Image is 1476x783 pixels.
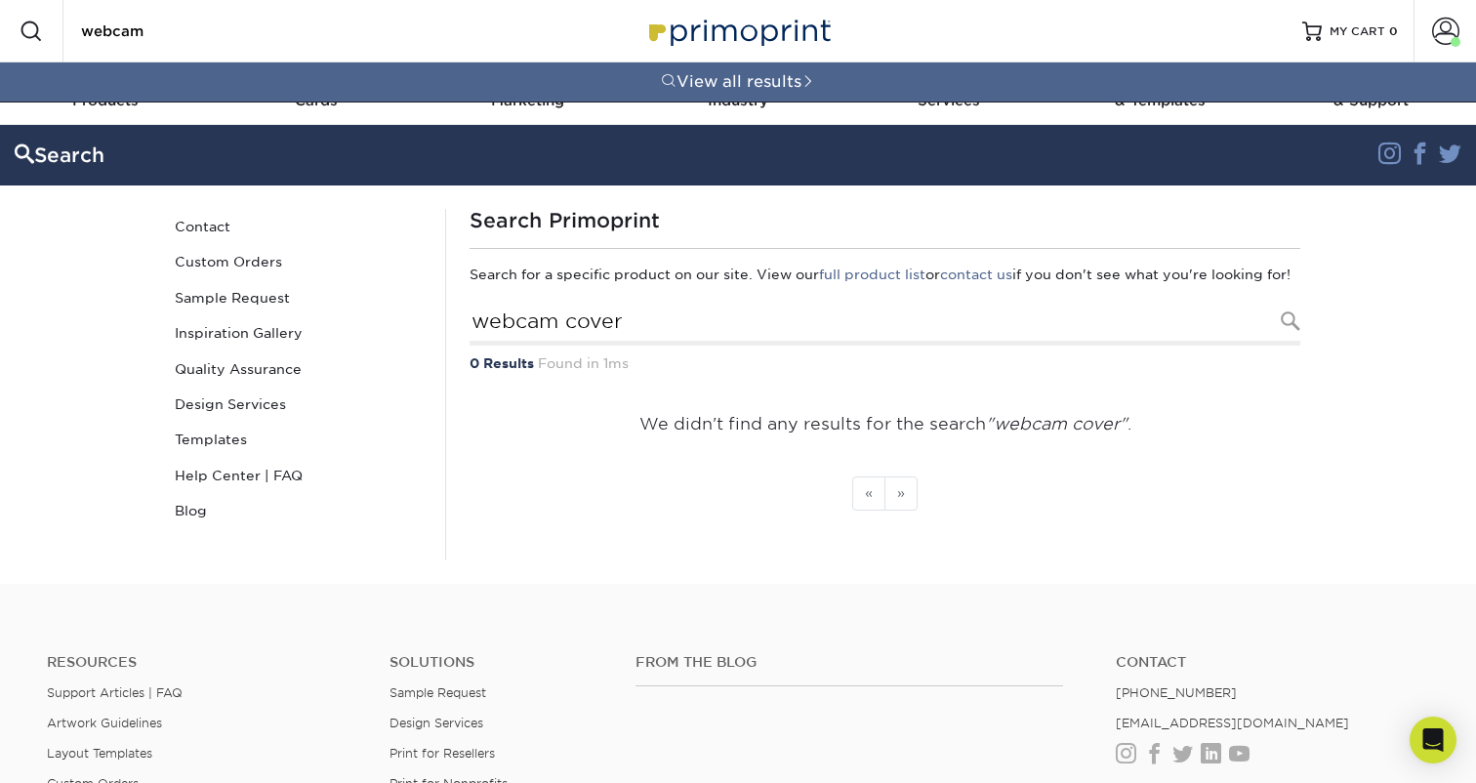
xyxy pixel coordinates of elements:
[389,654,605,671] h4: Solutions
[47,654,360,671] h4: Resources
[167,387,430,422] a: Design Services
[47,685,183,700] a: Support Articles | FAQ
[167,493,430,528] a: Blog
[1116,685,1237,700] a: [PHONE_NUMBER]
[635,654,1063,671] h4: From the Blog
[389,685,486,700] a: Sample Request
[470,355,534,371] strong: 0 Results
[79,20,269,43] input: SEARCH PRODUCTS.....
[167,458,430,493] a: Help Center | FAQ
[819,267,925,282] a: full product list
[940,267,1012,282] a: contact us
[167,422,430,457] a: Templates
[167,209,430,244] a: Contact
[470,412,1300,437] p: We didn't find any results for the search .
[1410,717,1456,763] div: Open Intercom Messenger
[640,10,836,52] img: Primoprint
[1389,24,1398,38] span: 0
[167,315,430,350] a: Inspiration Gallery
[986,414,1127,433] em: "webcam cover"
[470,265,1300,284] p: Search for a specific product on our site. View our or if you don't see what you're looking for!
[470,301,1300,346] input: Search Products...
[1116,716,1349,730] a: [EMAIL_ADDRESS][DOMAIN_NAME]
[167,244,430,279] a: Custom Orders
[538,355,629,371] span: Found in 1ms
[470,209,1300,232] h1: Search Primoprint
[1116,654,1429,671] a: Contact
[167,280,430,315] a: Sample Request
[167,351,430,387] a: Quality Assurance
[1330,23,1385,40] span: MY CART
